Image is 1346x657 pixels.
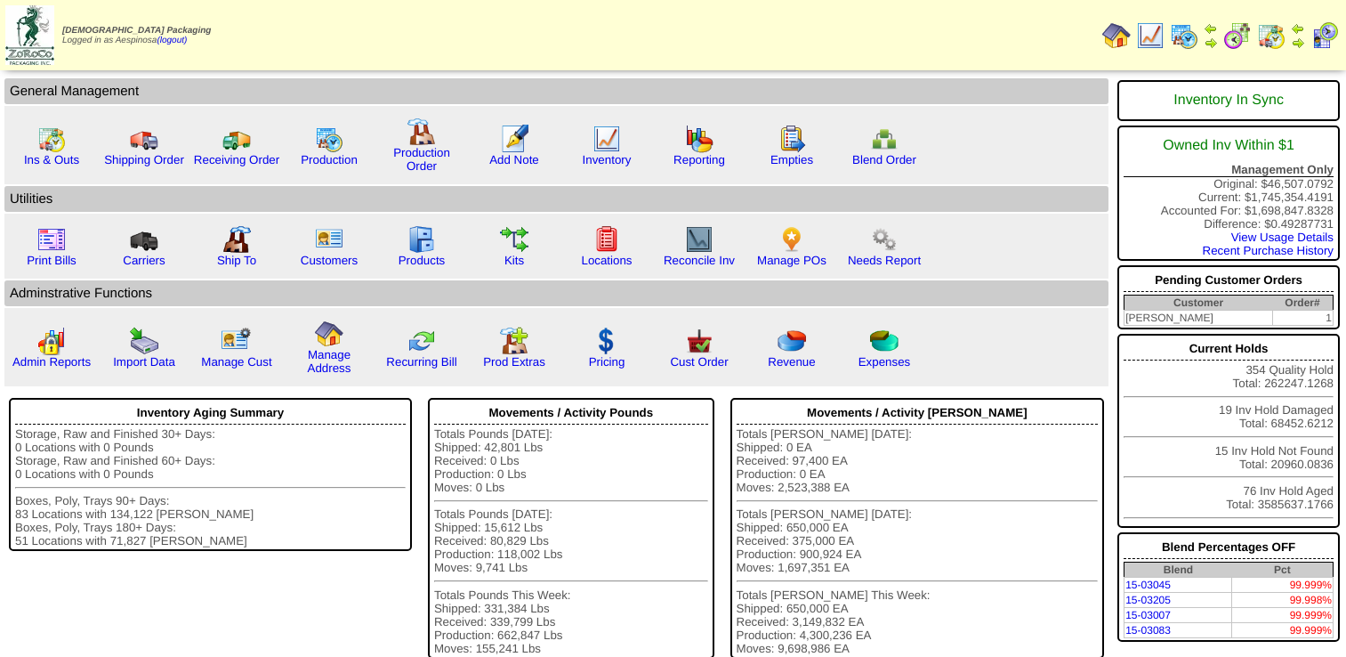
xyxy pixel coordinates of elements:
span: Logged in as Aespinosa [62,26,211,45]
th: Blend [1124,563,1232,578]
td: 99.999% [1232,578,1334,593]
a: Carriers [123,254,165,267]
a: Inventory [583,153,632,166]
img: line_graph2.gif [685,225,713,254]
a: 15-03045 [1125,579,1171,591]
div: Owned Inv Within $1 [1124,129,1334,163]
div: Inventory In Sync [1124,84,1334,118]
img: cust_order.png [685,327,713,355]
div: Original: $46,507.0792 Current: $1,745,354.4191 Accounted For: $1,698,847.8328 Difference: $0.492... [1117,126,1340,261]
img: home.gif [315,320,343,348]
a: Blend Order [852,153,916,166]
a: (logout) [157,36,187,45]
td: Adminstrative Functions [4,280,1108,306]
a: 15-03083 [1125,624,1171,637]
a: Revenue [768,355,815,369]
a: Locations [581,254,632,267]
img: calendarblend.gif [1223,21,1252,50]
img: line_graph.gif [592,125,621,153]
a: Manage Address [308,348,351,375]
a: Ship To [217,254,256,267]
a: Admin Reports [12,355,91,369]
a: Reconcile Inv [664,254,735,267]
a: Receiving Order [194,153,279,166]
th: Order# [1272,296,1333,311]
a: Print Bills [27,254,77,267]
a: 15-03007 [1125,609,1171,621]
th: Customer [1124,296,1272,311]
a: Production [301,153,358,166]
div: Movements / Activity Pounds [434,401,708,425]
img: managecust.png [221,327,254,355]
th: Pct [1232,563,1334,578]
img: graph2.png [37,327,66,355]
td: 99.998% [1232,593,1334,608]
a: Prod Extras [483,355,545,369]
a: Recent Purchase History [1203,244,1334,257]
img: arrowright.gif [1204,36,1218,50]
img: arrowleft.gif [1291,21,1305,36]
td: [PERSON_NAME] [1124,311,1272,326]
img: cabinet.gif [407,225,436,254]
a: Add Note [489,153,539,166]
span: [DEMOGRAPHIC_DATA] Packaging [62,26,211,36]
a: Production Order [393,146,450,173]
a: Ins & Outs [24,153,79,166]
img: po.png [778,225,806,254]
div: Inventory Aging Summary [15,401,406,425]
img: factory.gif [407,118,436,146]
div: Movements / Activity [PERSON_NAME] [737,401,1099,425]
img: home.gif [1102,21,1131,50]
img: arrowright.gif [1291,36,1305,50]
img: import.gif [130,327,158,355]
a: Kits [504,254,524,267]
img: pie_chart2.png [870,327,899,355]
a: Pricing [589,355,625,369]
a: Empties [770,153,813,166]
img: calendarinout.gif [1257,21,1286,50]
img: dollar.gif [592,327,621,355]
img: pie_chart.png [778,327,806,355]
img: line_graph.gif [1136,21,1165,50]
td: 99.999% [1232,623,1334,638]
td: Utilities [4,186,1108,212]
img: graph.gif [685,125,713,153]
img: zoroco-logo-small.webp [5,5,54,65]
img: truck3.gif [130,225,158,254]
img: workorder.gif [778,125,806,153]
a: Products [399,254,446,267]
img: orders.gif [500,125,528,153]
img: calendarprod.gif [315,125,343,153]
img: truck2.gif [222,125,251,153]
img: prodextras.gif [500,327,528,355]
img: invoice2.gif [37,225,66,254]
img: factory2.gif [222,225,251,254]
a: Import Data [113,355,175,369]
a: Expenses [858,355,911,369]
a: Manage POs [757,254,826,267]
div: Management Only [1124,163,1334,177]
img: locations.gif [592,225,621,254]
div: Storage, Raw and Finished 30+ Days: 0 Locations with 0 Pounds Storage, Raw and Finished 60+ Days:... [15,427,406,547]
a: Needs Report [848,254,921,267]
a: Cust Order [670,355,728,369]
img: calendarinout.gif [37,125,66,153]
a: Recurring Bill [386,355,456,369]
td: General Management [4,78,1108,104]
img: calendarprod.gif [1170,21,1198,50]
td: 99.999% [1232,608,1334,623]
img: calendarcustomer.gif [1310,21,1339,50]
div: Totals [PERSON_NAME] [DATE]: Shipped: 0 EA Received: 97,400 EA Production: 0 EA Moves: 2,523,388 ... [737,427,1099,655]
img: customers.gif [315,225,343,254]
a: Reporting [673,153,725,166]
div: 354 Quality Hold Total: 262247.1268 19 Inv Hold Damaged Total: 68452.6212 15 Inv Hold Not Found T... [1117,334,1340,528]
td: 1 [1272,311,1333,326]
a: Customers [301,254,358,267]
div: Totals Pounds [DATE]: Shipped: 42,801 Lbs Received: 0 Lbs Production: 0 Lbs Moves: 0 Lbs Totals P... [434,427,708,655]
a: 15-03205 [1125,594,1171,606]
img: truck.gif [130,125,158,153]
div: Current Holds [1124,337,1334,361]
img: network.png [870,125,899,153]
img: arrowleft.gif [1204,21,1218,36]
a: Manage Cust [201,355,271,369]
